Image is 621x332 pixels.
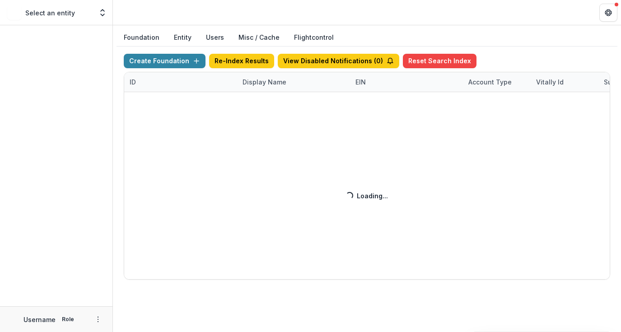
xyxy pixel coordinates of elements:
[167,29,199,47] button: Entity
[199,29,231,47] button: Users
[231,29,287,47] button: Misc / Cache
[59,315,77,323] p: Role
[96,4,109,22] button: Open entity switcher
[294,33,334,42] a: Flightcontrol
[599,4,617,22] button: Get Help
[23,315,56,324] p: Username
[25,8,75,18] p: Select an entity
[117,29,167,47] button: Foundation
[93,314,103,325] button: More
